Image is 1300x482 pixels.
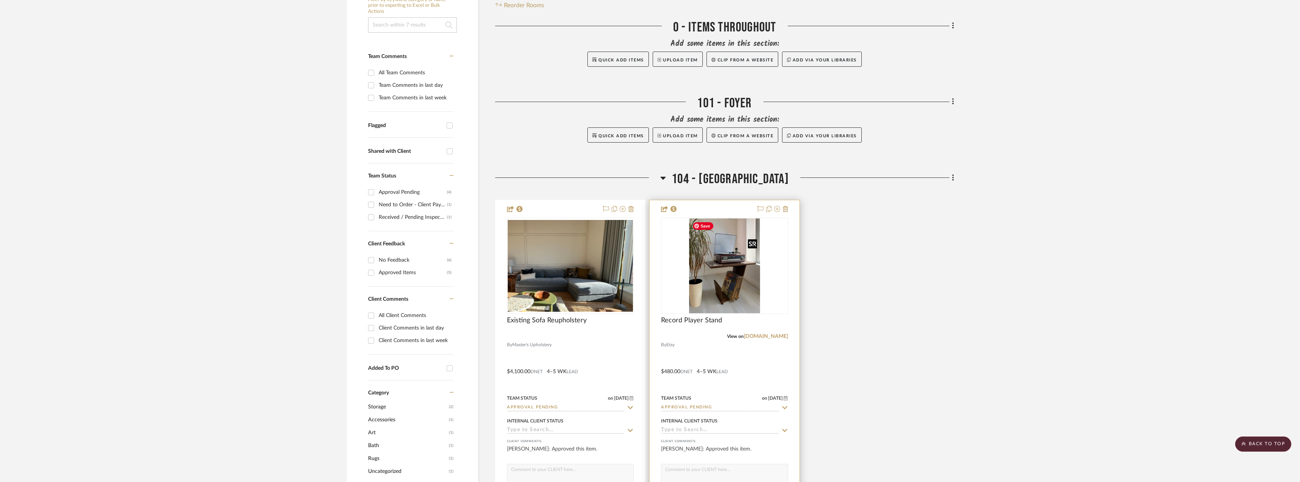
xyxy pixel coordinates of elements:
span: By [507,341,512,349]
span: [DATE] [767,396,784,401]
div: 0 [661,218,787,314]
div: Added To PO [368,365,443,372]
button: Quick Add Items [587,127,649,143]
div: Approved Items [379,267,447,279]
span: (1) [449,440,453,452]
div: (1) [447,211,452,223]
div: Received / Pending Inspection [379,211,447,223]
span: (1) [449,427,453,439]
span: Client Feedback [368,241,405,246]
div: All Team Comments [379,67,452,79]
span: Existing Sofa Reupholstery [507,316,587,325]
span: Storage [368,400,447,413]
button: Clip from a website [707,127,778,143]
div: Team Status [661,395,691,402]
button: Add via your libraries [782,127,862,143]
span: Reorder Rooms [504,1,544,10]
span: [DATE] [613,396,630,401]
span: Accessories [368,413,447,426]
span: Quick Add Items [598,134,644,138]
div: (4) [447,186,452,198]
span: By [661,341,666,349]
div: Client Comments in last week [379,334,452,347]
input: Type to Search… [507,427,625,434]
span: (1) [449,414,453,426]
span: Art [368,426,447,439]
div: Internal Client Status [507,418,563,424]
div: Add some items in this section: [495,39,954,49]
span: (1) [449,452,453,465]
button: Add via your libraries [782,52,862,67]
span: Team Status [368,173,396,179]
button: Upload Item [653,127,703,143]
span: Rugs [368,452,447,465]
div: (5) [447,267,452,279]
div: Flagged [368,122,443,129]
img: Record Player Stand [689,218,760,313]
span: Category [368,390,389,396]
div: Team Comments in last week [379,92,452,104]
span: Uncategorized [368,465,447,478]
span: View on [727,334,744,339]
span: Etsy [666,341,675,349]
div: No Feedback [379,254,447,266]
div: Shared with Client [368,148,443,155]
div: Need to Order - Client Payment Received [379,199,447,211]
button: Reorder Rooms [495,1,544,10]
div: All Client Comments [379,309,452,322]
span: (2) [449,401,453,413]
span: Client Comments [368,297,408,302]
div: [PERSON_NAME]: Approved this item. [661,445,788,460]
span: Master's Upholstery [512,341,552,349]
span: on [608,396,613,400]
input: Type to Search… [661,404,779,411]
button: Quick Add Items [587,52,649,67]
input: Type to Search… [661,427,779,434]
button: Clip from a website [707,52,778,67]
button: Upload Item [653,52,703,67]
div: (6) [447,254,452,266]
span: Record Player Stand [661,316,722,325]
div: Client Comments in last day [379,322,452,334]
div: Team Comments in last day [379,79,452,91]
span: Bath [368,439,447,452]
span: (1) [449,465,453,477]
span: 104 - [GEOGRAPHIC_DATA] [672,171,789,187]
input: Search within 7 results [368,17,457,33]
span: on [762,396,767,400]
div: Internal Client Status [661,418,718,424]
span: Quick Add Items [598,58,644,62]
scroll-to-top-button: BACK TO TOP [1235,436,1291,452]
div: Add some items in this section: [495,115,954,125]
span: Save [693,222,713,230]
div: Approval Pending [379,186,447,198]
div: Team Status [507,395,537,402]
div: 0 [507,218,633,314]
a: [DOMAIN_NAME] [744,334,788,339]
span: Team Comments [368,54,407,59]
div: [PERSON_NAME]: Approved this item. [507,445,634,460]
div: (1) [447,199,452,211]
img: Existing Sofa Reupholstery [508,220,633,312]
input: Type to Search… [507,404,625,411]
